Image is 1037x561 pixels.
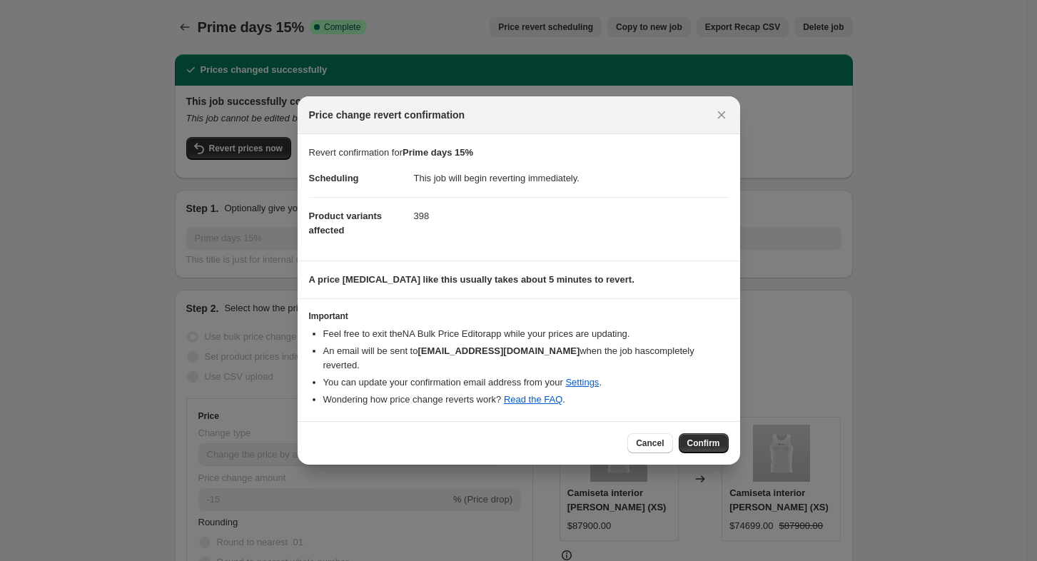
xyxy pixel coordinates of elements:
[627,433,672,453] button: Cancel
[636,438,664,449] span: Cancel
[712,105,732,125] button: Close
[309,310,729,322] h3: Important
[403,147,473,158] b: Prime days 15%
[679,433,729,453] button: Confirm
[309,274,634,285] b: A price [MEDICAL_DATA] like this usually takes about 5 minutes to revert.
[323,375,729,390] li: You can update your confirmation email address from your .
[418,345,580,356] b: [EMAIL_ADDRESS][DOMAIN_NAME]
[323,393,729,407] li: Wondering how price change reverts work? .
[309,146,729,160] p: Revert confirmation for
[414,160,729,197] dd: This job will begin reverting immediately.
[414,197,729,235] dd: 398
[309,211,383,236] span: Product variants affected
[309,108,465,122] span: Price change revert confirmation
[309,173,359,183] span: Scheduling
[323,344,729,373] li: An email will be sent to when the job has completely reverted .
[323,327,729,341] li: Feel free to exit the NA Bulk Price Editor app while your prices are updating.
[687,438,720,449] span: Confirm
[504,394,562,405] a: Read the FAQ
[565,377,599,388] a: Settings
